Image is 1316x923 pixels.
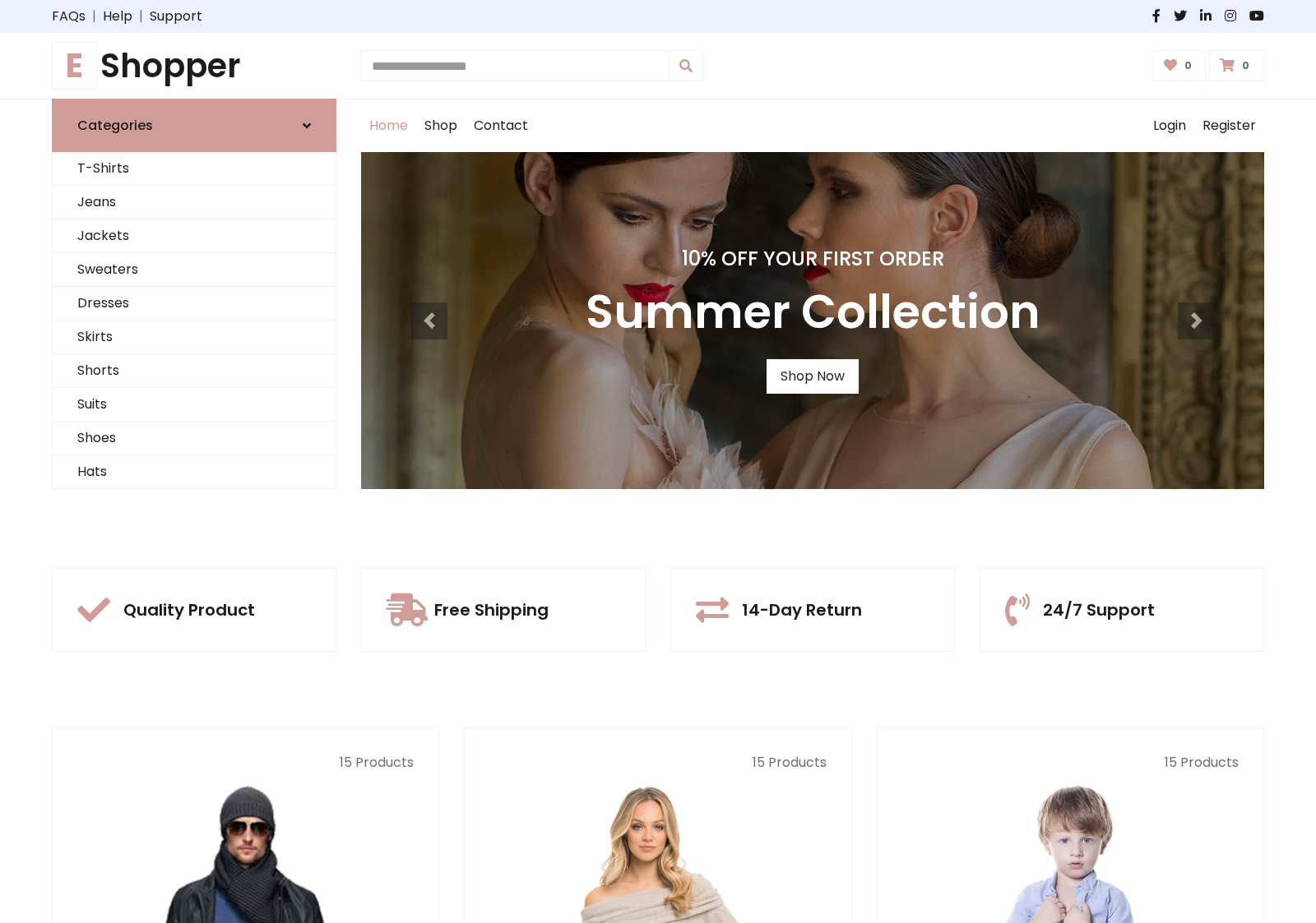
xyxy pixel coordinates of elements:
span: | [86,7,103,26]
a: 0 [1209,50,1264,81]
p: 15 Products [902,753,1239,773]
a: Shoes [53,422,336,455]
a: Login [1145,99,1194,152]
a: Sweaters [53,253,336,287]
a: Jackets [53,219,336,253]
a: Hats [53,455,336,489]
a: 0 [1153,50,1207,81]
a: Help [103,7,132,26]
a: EShopper [52,46,336,85]
p: 15 Products [77,753,414,773]
h5: 14-Day Return [742,600,862,620]
a: Skirts [53,321,336,354]
h1: Shopper [52,46,336,85]
a: Register [1194,99,1264,152]
h3: Summer Collection [586,284,1040,339]
a: Categories [52,99,336,152]
a: Suits [53,388,336,422]
p: 15 Products [489,753,826,773]
span: E [52,42,97,90]
h4: 10% Off Your First Order [586,247,1040,271]
a: Shop [416,99,466,152]
h5: Free Shipping [434,600,549,620]
a: Shorts [53,354,336,388]
a: Support [150,7,202,26]
h5: Quality Product [123,600,255,620]
span: 0 [1238,58,1253,73]
a: T-Shirts [53,152,336,186]
span: 0 [1180,58,1196,73]
h5: 24/7 Support [1043,600,1155,620]
a: Dresses [53,287,336,321]
a: Jeans [53,186,336,219]
h6: Categories [77,118,153,133]
a: FAQs [52,7,86,26]
span: | [132,7,150,26]
a: Home [361,99,416,152]
a: Contact [466,99,536,152]
a: Shop Now [767,359,859,394]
